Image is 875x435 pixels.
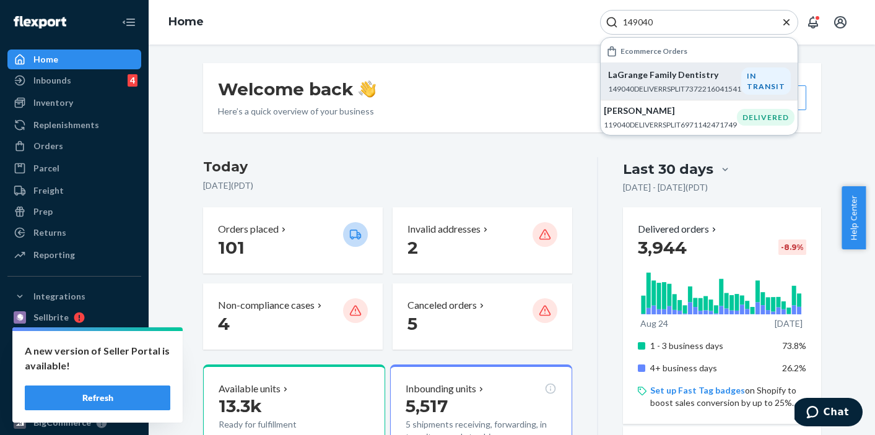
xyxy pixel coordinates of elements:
p: [DATE] - [DATE] ( PDT ) [623,181,708,194]
a: Inventory [7,93,141,113]
div: DELIVERED [737,109,794,126]
button: Canceled orders 5 [393,283,572,350]
img: Flexport logo [14,16,66,28]
span: 13.3k [219,395,262,416]
a: Sellbrite [7,308,141,327]
p: LaGrange Family Dentistry [608,69,741,81]
div: -8.9 % [778,239,806,255]
span: 26.2% [782,363,806,373]
a: Parcel [7,158,141,178]
a: Reporting [7,245,141,265]
p: 149040DELIVERRSPLIT7372216041541 [608,84,741,94]
button: Integrations [7,286,141,306]
div: Reporting [33,249,75,261]
button: Open account menu [828,10,853,35]
button: Non-compliance cases 4 [203,283,383,350]
button: Invalid addresses 2 [393,207,572,273]
a: Replenishments [7,115,141,135]
span: 5 [407,313,417,334]
p: Here’s a quick overview of your business [218,105,376,118]
a: Prep [7,202,141,222]
h1: Welcome back [218,78,376,100]
a: Home [7,50,141,69]
div: Orders [33,140,63,152]
button: Orders placed 101 [203,207,383,273]
div: Last 30 days [623,160,713,179]
p: 119040DELIVERRSPLIT6971142471749 [604,119,737,130]
a: Etsy [7,350,141,369]
a: Set up Fast Tag badges [650,385,745,395]
div: Freight [33,184,64,197]
p: [PERSON_NAME] [604,105,737,117]
button: Refresh [25,385,170,410]
button: Close Search [780,16,793,29]
iframe: Opens a widget where you can chat to one of our agents [794,398,863,429]
h6: Ecommerce Orders [620,47,687,55]
div: Parcel [33,162,59,174]
a: BigCommerce [7,413,141,433]
div: 4 [128,74,137,87]
a: Inbounds4 [7,71,141,90]
svg: Search Icon [606,16,618,28]
p: Inbounding units [406,382,476,396]
p: A new version of Seller Portal is available! [25,343,170,373]
a: Walmart [7,392,141,411]
span: 73.8% [782,340,806,351]
button: Open notifications [801,10,825,35]
button: Close Navigation [116,10,141,35]
img: hand-wave emoji [359,80,376,98]
a: Freight [7,181,141,200]
div: IN TRANSIT [741,67,791,95]
p: [DATE] [775,317,803,330]
p: on Shopify to boost sales conversion by up to 25%. [650,384,806,409]
div: Inventory [33,97,73,109]
span: 3,944 [638,237,687,258]
ol: breadcrumbs [159,4,214,40]
div: Integrations [33,290,85,303]
span: 101 [218,237,245,258]
h3: Today [203,157,573,177]
p: Non-compliance cases [218,298,315,312]
p: Orders placed [218,222,279,236]
p: 1 - 3 business days [650,340,772,352]
a: Orders [7,136,141,156]
p: Aug 24 [640,317,668,330]
div: Replenishments [33,119,99,131]
p: Ready for fulfillment [219,418,333,431]
a: Amazon [7,329,141,348]
div: Prep [33,205,53,218]
a: Home [168,15,204,28]
a: Shopify [7,371,141,390]
p: Canceled orders [407,298,477,312]
div: Sellbrite [33,311,69,324]
p: Invalid addresses [407,222,481,236]
p: [DATE] ( PDT ) [203,179,573,192]
button: Help Center [842,186,866,249]
div: Home [33,53,58,66]
button: Delivered orders [638,222,719,236]
div: Inbounds [33,74,71,87]
div: BigCommerce [33,416,91,429]
input: Search Input [618,16,770,28]
p: Available units [219,382,281,396]
span: 5,517 [406,395,448,416]
span: 4 [218,313,230,334]
div: Returns [33,226,66,239]
a: Returns [7,223,141,243]
span: 2 [407,237,418,258]
p: 4+ business days [650,362,772,374]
